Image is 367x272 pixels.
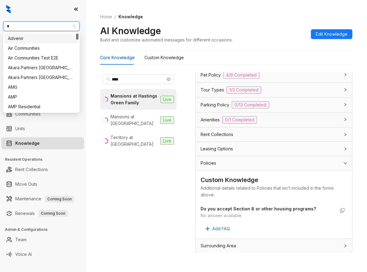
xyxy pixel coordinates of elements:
strong: Do you accept Section 8 or other housing programs? [201,206,316,211]
span: 1/3 Completed [227,86,261,94]
span: close-circle [167,77,170,81]
div: Air Communities Test E2E [8,55,75,61]
span: 4/9 Completed [223,71,259,79]
div: Pet Policy4/9 Completed [196,68,352,82]
div: No answer available [201,212,335,219]
span: Policies [201,160,216,166]
a: Units [15,123,25,135]
li: Team [1,234,84,246]
span: search [106,77,111,81]
div: Air Communities [8,45,75,52]
span: Pet Policy [201,72,221,78]
li: Communities [1,108,84,120]
div: Rent Collections [196,127,352,141]
div: Additional details related to Policies that isn't included in the forms above. [201,185,347,198]
span: Edit Knowledge [316,31,347,38]
span: Rent Collections [201,131,233,138]
span: Live [160,96,174,103]
span: 0/1 Completed [222,116,257,123]
span: collapsed [343,118,347,121]
button: Add FAQ [201,224,235,234]
a: Team [15,234,27,246]
div: Advenir [8,35,75,42]
div: Leasing Options [196,142,352,156]
span: Surrounding Area [201,242,236,249]
div: Surrounding Area [196,239,352,253]
div: Akara Partners Phoenix [4,73,78,82]
span: 0/13 Completed [232,101,269,109]
span: Coming Soon [38,210,68,217]
span: Add FAQ [212,225,230,232]
div: Mansions at [GEOGRAPHIC_DATA] [111,113,158,127]
div: AMG [4,82,78,92]
h2: AI Knowledge [100,25,161,37]
li: Units [1,123,84,135]
div: Amenities0/1 Completed [196,113,352,127]
div: Build and customize automated messages for different occasions. [100,37,233,43]
li: / [114,13,116,20]
li: Move Outs [1,178,84,190]
li: Rent Collections [1,163,84,176]
div: Territory at [GEOGRAPHIC_DATA] [111,134,158,148]
li: Renewals [1,207,84,220]
div: AMP [8,94,75,100]
span: collapsed [343,73,347,77]
li: Knowledge [1,137,84,149]
span: collapsed [343,103,347,106]
button: Edit Knowledge [311,29,352,39]
span: collapsed [343,147,347,151]
div: Mansions at Hastings Green Family [111,93,158,106]
div: Custom Knowledge [201,175,347,185]
a: RenewalsComing Soon [15,207,68,220]
h3: Resident Operations [5,157,85,162]
a: Rent Collections [15,163,48,176]
h3: Admin & Configurations [5,227,85,232]
li: Voice AI [1,248,84,260]
div: Policies [196,156,352,170]
a: Home [99,13,113,20]
div: Akara Partners [GEOGRAPHIC_DATA] [8,64,75,71]
li: Leads [1,41,84,53]
div: Custom Knowledge [144,54,184,61]
a: Move Outs [15,178,37,190]
span: Live [160,116,174,124]
span: United Apartment Group [7,22,76,31]
a: Knowledge [15,137,40,149]
div: AMP Residential [4,102,78,112]
img: logo [6,5,11,13]
a: Communities [15,108,41,120]
span: collapsed [343,133,347,136]
span: collapsed [343,244,347,248]
span: Live [160,137,174,145]
span: collapsed [343,88,347,91]
span: Knowledge [118,14,143,19]
div: Akara Partners Nashville [4,63,78,73]
div: Tour Types1/3 Completed [196,83,352,97]
span: Leasing Options [201,145,233,152]
span: Parking Policy [201,102,229,108]
span: Amenities [201,116,220,123]
span: Coming Soon [45,196,74,202]
div: Core Knowledge [100,54,135,61]
div: AMP Residential [8,103,75,110]
div: Parking Policy0/13 Completed [196,98,352,112]
div: Akara Partners [GEOGRAPHIC_DATA] [8,74,75,81]
span: Tour Types [201,87,224,93]
li: Collections [1,82,84,94]
div: AMP [4,92,78,102]
li: Maintenance [1,193,84,205]
a: Voice AI [15,248,32,260]
span: expanded [343,161,347,165]
div: AMG [8,84,75,91]
div: Air Communities [4,43,78,53]
div: Advenir [4,34,78,43]
div: Air Communities Test E2E [4,53,78,63]
li: Leasing [1,67,84,79]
